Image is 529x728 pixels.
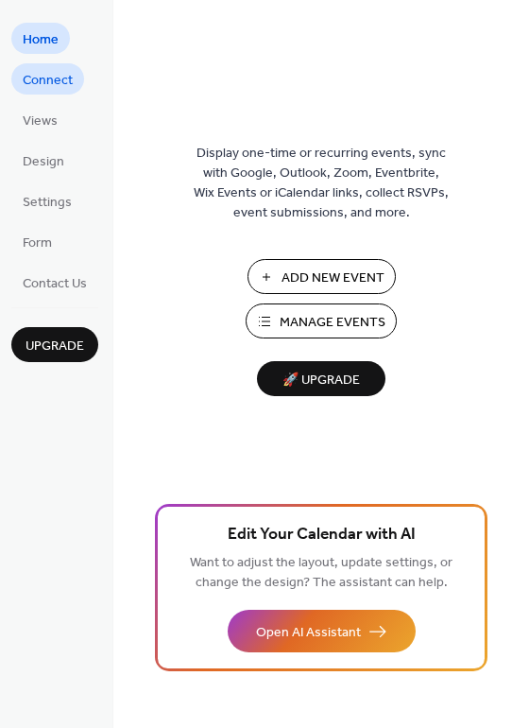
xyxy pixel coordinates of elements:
a: Contact Us [11,267,98,298]
a: Settings [11,185,83,217]
a: Design [11,145,76,176]
span: Display one-time or recurring events, sync with Google, Outlook, Zoom, Eventbrite, Wix Events or ... [194,144,449,223]
span: Design [23,152,64,172]
span: Add New Event [282,269,384,288]
span: Connect [23,71,73,91]
a: Form [11,226,63,257]
button: Upgrade [11,327,98,362]
button: 🚀 Upgrade [257,361,385,396]
span: Open AI Assistant [256,623,361,643]
span: Home [23,30,59,50]
span: Want to adjust the layout, update settings, or change the design? The assistant can help. [190,550,452,596]
button: Manage Events [246,303,397,338]
span: Edit Your Calendar with AI [228,522,416,548]
span: Form [23,234,52,253]
button: Open AI Assistant [228,610,416,652]
span: 🚀 Upgrade [268,368,374,393]
a: Views [11,104,69,135]
span: Settings [23,193,72,213]
span: Views [23,112,58,131]
span: Contact Us [23,274,87,294]
a: Home [11,23,70,54]
a: Connect [11,63,84,95]
button: Add New Event [247,259,396,294]
span: Manage Events [280,313,385,333]
span: Upgrade [26,337,84,356]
